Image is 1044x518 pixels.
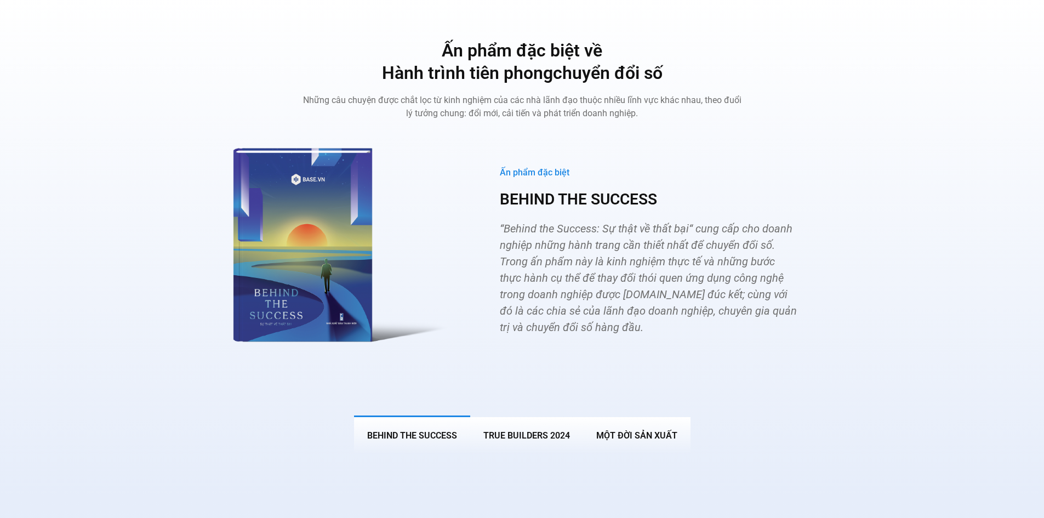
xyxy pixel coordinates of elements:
[303,39,741,85] h2: Ấn phẩm đặc biệt về Hành trình tiên phong
[483,430,570,441] span: True Builders 2024
[500,220,797,335] p: “Behind the Success: Sự thật về thất bại“ cung cấp cho doanh nghiệp những hành trang cần thiết nh...
[367,430,457,441] span: BEHIND THE SUCCESS
[500,167,797,179] div: Ấn phẩm đặc biệt
[553,62,663,83] span: chuyển đổi số
[303,94,741,120] p: Những câu chuyện được chắt lọc từ kinh nghiệm của các nhà lãnh đạo thuộc nhiều lĩnh vực khác nhau...
[215,131,829,454] div: Các tab. Mở mục bằng phím Enter hoặc Space, đóng bằng phím Esc và di chuyển bằng các phím mũi tên.
[596,430,677,441] span: MỘT ĐỜI SẢN XUẤT
[500,190,797,209] h3: BEHIND THE SUCCESS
